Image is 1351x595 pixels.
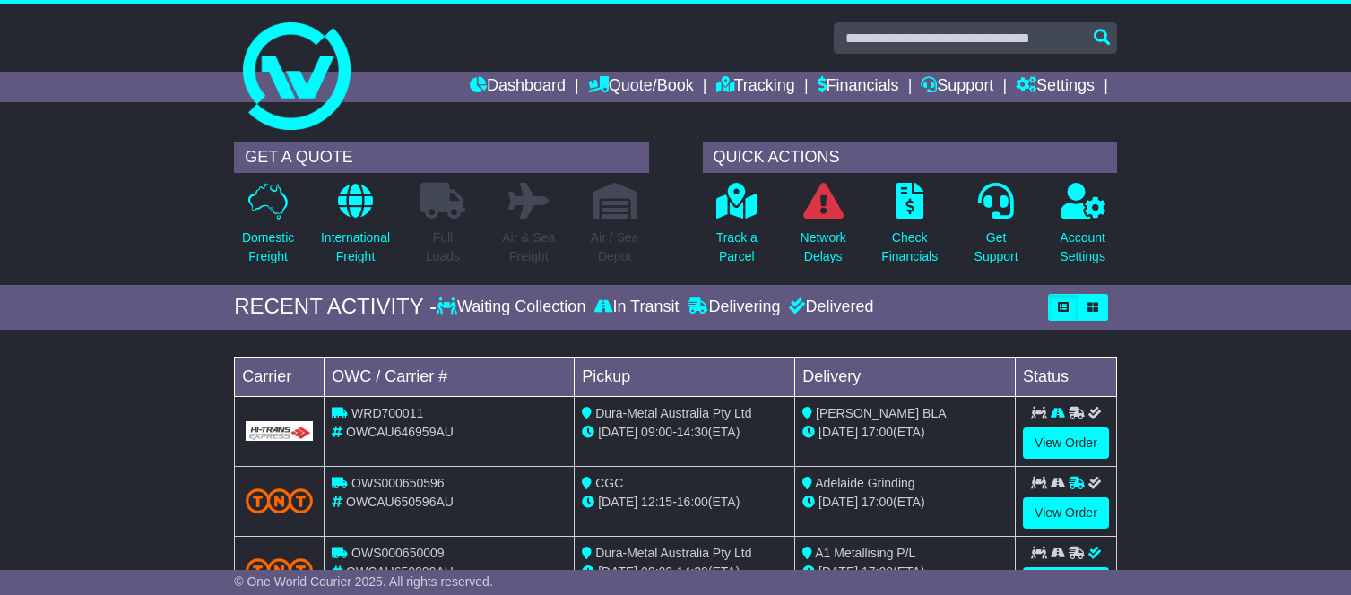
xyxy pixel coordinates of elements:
[351,546,445,560] span: OWS000650009
[598,425,637,439] span: [DATE]
[801,229,846,266] p: Network Delays
[582,493,787,512] div: - (ETA)
[234,574,493,589] span: © One World Courier 2025. All rights reserved.
[816,406,947,420] span: [PERSON_NAME] BLA
[346,495,454,509] span: OWCAU650596AU
[234,294,437,320] div: RECENT ACTIVITY -
[677,495,708,509] span: 16:00
[246,421,313,441] img: GetCarrierServiceLogo
[346,565,454,579] span: OWCAU650009AU
[246,558,313,582] img: TNT_Domestic.png
[815,476,914,490] span: Adelaide Grinding
[346,425,454,439] span: OWCAU646959AU
[974,182,1019,276] a: GetSupport
[351,476,445,490] span: OWS000650596
[818,495,858,509] span: [DATE]
[795,357,1016,396] td: Delivery
[1016,357,1117,396] td: Status
[598,495,637,509] span: [DATE]
[502,229,555,266] p: Air & Sea Freight
[677,425,708,439] span: 14:30
[321,229,390,266] p: International Freight
[881,229,938,266] p: Check Financials
[320,182,391,276] a: InternationalFreight
[818,425,858,439] span: [DATE]
[802,563,1008,582] div: (ETA)
[802,423,1008,442] div: (ETA)
[921,72,993,102] a: Support
[595,546,751,560] span: Dura-Metal Australia Pty Ltd
[420,229,465,266] p: Full Loads
[234,142,648,173] div: GET A QUOTE
[802,493,1008,512] div: (ETA)
[1023,427,1109,459] a: View Order
[641,495,672,509] span: 12:15
[598,565,637,579] span: [DATE]
[575,357,795,396] td: Pickup
[784,297,873,317] div: Delivered
[703,142,1117,173] div: QUICK ACTIONS
[1060,229,1105,266] p: Account Settings
[1059,182,1106,276] a: AccountSettings
[815,546,915,560] span: A1 Metallising P/L
[974,229,1018,266] p: Get Support
[818,72,899,102] a: Financials
[677,565,708,579] span: 14:30
[582,563,787,582] div: - (ETA)
[880,182,939,276] a: CheckFinancials
[1016,72,1095,102] a: Settings
[470,72,566,102] a: Dashboard
[1023,497,1109,529] a: View Order
[716,72,795,102] a: Tracking
[582,423,787,442] div: - (ETA)
[862,565,893,579] span: 17:00
[588,72,694,102] a: Quote/Book
[818,565,858,579] span: [DATE]
[641,425,672,439] span: 09:00
[595,476,623,490] span: CGC
[437,297,590,317] div: Waiting Collection
[235,357,325,396] td: Carrier
[683,297,784,317] div: Delivering
[325,357,575,396] td: OWC / Carrier #
[351,406,423,420] span: WRD700011
[246,488,313,513] img: TNT_Domestic.png
[862,425,893,439] span: 17:00
[716,229,758,266] p: Track a Parcel
[590,297,683,317] div: In Transit
[595,406,751,420] span: Dura-Metal Australia Pty Ltd
[241,182,295,276] a: DomesticFreight
[862,495,893,509] span: 17:00
[715,182,758,276] a: Track aParcel
[800,182,847,276] a: NetworkDelays
[591,229,639,266] p: Air / Sea Depot
[641,565,672,579] span: 09:00
[242,229,294,266] p: Domestic Freight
